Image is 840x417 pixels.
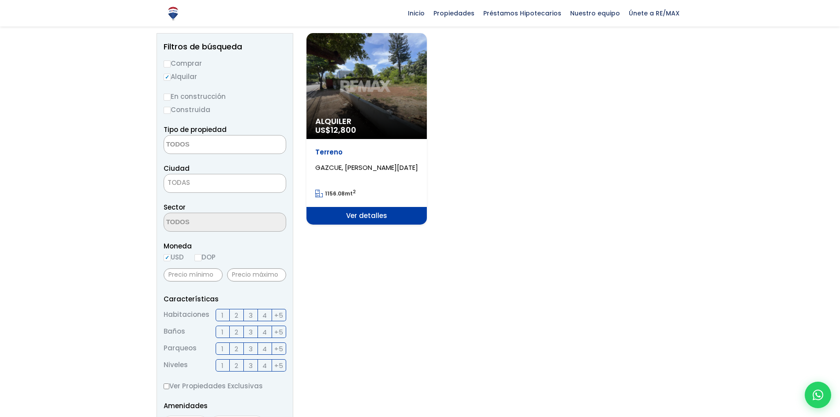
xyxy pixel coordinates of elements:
span: Habitaciones [164,309,209,321]
span: 4 [262,310,267,321]
span: Préstamos Hipotecarios [479,7,566,20]
span: 2 [235,343,238,354]
span: 2 [235,310,238,321]
input: Construida [164,107,171,114]
span: 12,800 [331,124,356,135]
span: US$ [315,124,356,135]
a: Alquiler US$12,800 Terreno GAZCUE, [PERSON_NAME][DATE] 1156.08mt2 Ver detalles [306,33,427,225]
span: 1 [221,327,224,338]
input: Alquilar [164,74,171,81]
span: Niveles [164,359,188,372]
img: Logo de REMAX [165,6,181,21]
span: 1 [221,310,224,321]
span: 3 [249,327,253,338]
span: 4 [262,360,267,371]
input: Ver Propiedades Exclusivas [164,383,169,389]
span: Nuestro equipo [566,7,624,20]
label: DOP [194,252,216,263]
input: Precio máximo [227,268,286,282]
span: Ver detalles [306,207,427,225]
span: 3 [249,310,253,321]
span: GAZCUE, [PERSON_NAME][DATE] [315,163,418,172]
label: Alquilar [164,71,286,82]
p: Amenidades [164,400,286,411]
span: Alquiler [315,117,418,126]
span: Sector [164,203,186,212]
span: +5 [274,310,283,321]
span: +5 [274,360,283,371]
span: Moneda [164,240,286,252]
span: Propiedades [429,7,479,20]
input: DOP [194,254,202,261]
span: +5 [274,327,283,338]
span: mt [315,190,356,197]
input: En construcción [164,94,171,101]
span: 4 [262,343,267,354]
input: Precio mínimo [164,268,223,282]
span: Tipo de propiedad [164,125,227,134]
span: TODAS [164,177,286,189]
p: Terreno [315,148,418,157]
span: 2 [235,327,238,338]
span: Baños [164,326,185,338]
label: Ver Propiedades Exclusivas [164,380,286,391]
textarea: Search [164,135,250,154]
label: Comprar [164,58,286,69]
span: 3 [249,360,253,371]
span: 4 [262,327,267,338]
span: TODAS [168,178,190,187]
h2: Filtros de búsqueda [164,42,286,51]
span: Parqueos [164,342,197,355]
span: +5 [274,343,283,354]
span: Ciudad [164,164,190,173]
label: En construcción [164,91,286,102]
p: Características [164,293,286,304]
input: USD [164,254,171,261]
span: 1 [221,343,224,354]
span: Inicio [403,7,429,20]
sup: 2 [353,188,356,195]
span: 1156.08 [325,190,345,197]
span: 2 [235,360,238,371]
label: USD [164,252,184,263]
span: TODAS [164,174,286,193]
span: 3 [249,343,253,354]
span: 1 [221,360,224,371]
label: Construida [164,104,286,115]
input: Comprar [164,60,171,68]
textarea: Search [164,213,250,232]
span: Únete a RE/MAX [624,7,684,20]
